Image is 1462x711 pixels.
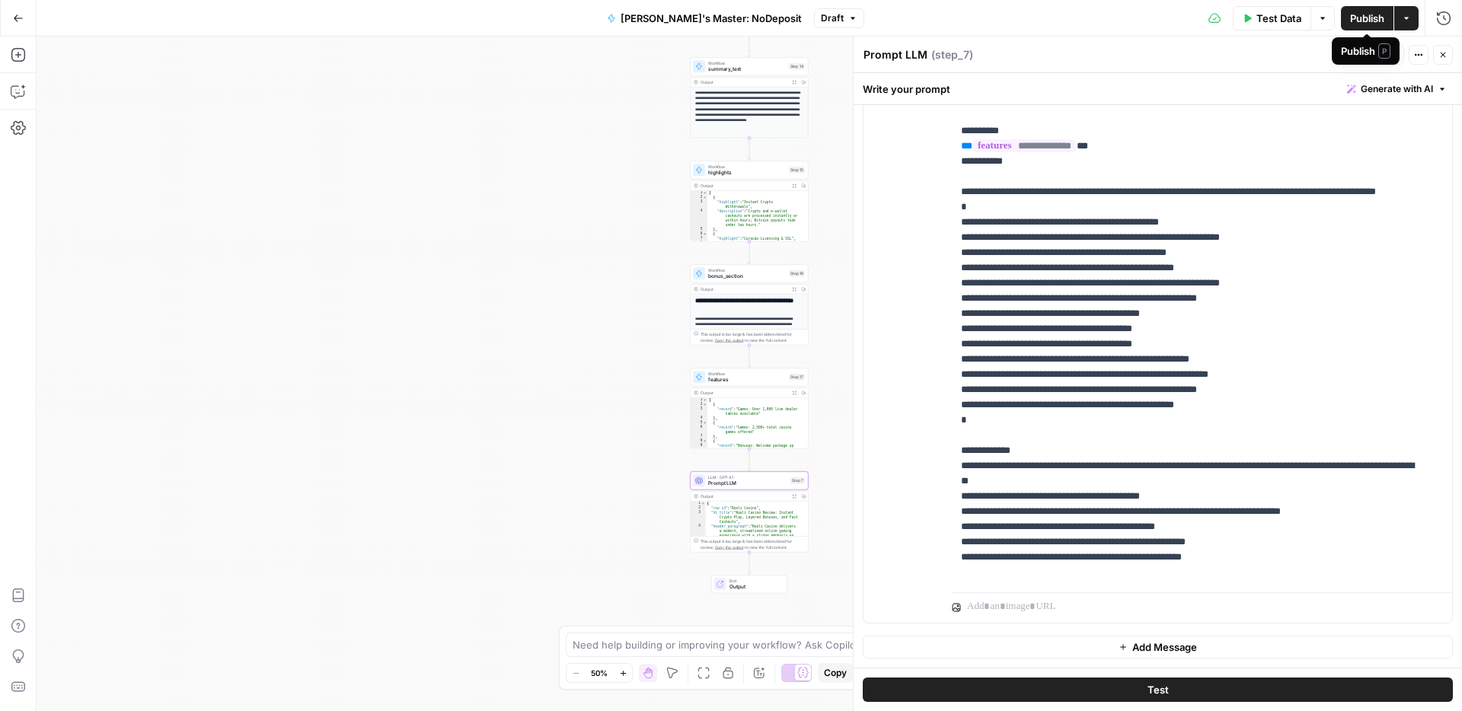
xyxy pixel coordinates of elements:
span: 50% [591,667,608,679]
div: 3 [691,407,707,416]
span: Toggle code folding, rows 1 through 32 [703,397,707,402]
div: 9 [691,443,707,452]
div: 8 [691,438,707,443]
div: LLM · GPT-4.1Prompt LLMStep 7Output{ "row_id":"Rooli Casino", "h1_title":"Rooli Casino Review: In... [691,471,809,552]
div: Write your prompt [854,73,1462,104]
g: Edge from step_16 to step_17 [749,345,751,367]
span: Output [729,583,781,591]
button: Publish [1341,6,1393,30]
g: Edge from step_14 to step_15 [749,138,751,160]
span: features [708,376,786,384]
button: Test Data [1233,6,1310,30]
div: 1 [691,397,707,402]
button: Add Message [863,636,1453,658]
div: 5 [691,227,707,231]
div: WorkflowfeaturesStep 17Output[ { "record":"Games: Over 1,000 live dealer tables available" }, { "... [691,368,809,448]
span: Test Data [1256,11,1301,26]
g: Edge from step_17 to step_7 [749,448,751,470]
g: Edge from step_7 to end [749,552,751,574]
div: 3 [691,199,707,209]
span: LLM · GPT-4.1 [708,474,787,480]
span: Toggle code folding, rows 5 through 7 [703,420,707,425]
div: Output [701,493,787,499]
div: 7 [691,434,707,438]
div: 1 [691,501,706,505]
div: Step 16 [789,270,805,277]
span: Copy the output [715,338,744,343]
span: Toggle code folding, rows 1 through 6 [701,501,706,505]
div: 2 [691,402,707,407]
div: 6 [691,231,707,236]
span: Workflow [708,371,786,377]
div: 1 [691,190,707,195]
span: End [729,578,781,584]
div: Step 15 [789,167,805,174]
div: This output is too large & has been abbreviated for review. to view the full content. [701,538,805,550]
div: Step 17 [789,374,805,381]
div: Publish [1341,43,1390,59]
div: This output is too large & has been abbreviated for review. to view the full content. [701,331,805,343]
span: Workflow [708,60,786,66]
span: Test [1148,682,1169,697]
div: 7 [691,236,707,241]
span: bonus_section [708,273,786,280]
div: 4 [691,416,707,420]
button: Draft [814,8,864,28]
button: Copy [818,663,853,683]
div: 6 [691,425,707,434]
g: Edge from step_13 to step_14 [749,34,751,56]
span: Toggle code folding, rows 8 through 10 [703,438,707,443]
div: 5 [691,420,707,425]
span: highlights [708,169,786,177]
span: Generate with AI [1361,82,1433,96]
button: Test [863,678,1453,702]
span: Copy the output [715,545,744,550]
div: 3 [691,510,706,524]
span: Toggle code folding, rows 1 through 26 [703,190,707,195]
span: [PERSON_NAME]'s Master: NoDeposit [621,11,802,26]
span: summary_text [708,65,786,73]
div: Output [701,79,787,85]
div: 4 [691,209,707,227]
span: Add Message [1132,639,1197,655]
div: Step 7 [790,477,805,484]
g: Edge from step_15 to step_16 [749,241,751,263]
div: Step 14 [789,63,806,70]
div: Output [701,286,787,292]
div: 2 [691,195,707,199]
span: Copy [824,666,847,680]
span: ( step_7 ) [931,47,973,62]
div: 4 [691,524,706,606]
span: Publish [1350,11,1384,26]
span: Draft [821,11,844,25]
div: EndOutput [691,575,809,593]
div: WorkflowhighlightsStep 15Output[ { "highlight":"Instant Crypto Withdrawals", "description":"Crypt... [691,161,809,241]
span: Toggle code folding, rows 2 through 4 [703,402,707,407]
span: P [1378,43,1390,59]
span: Workflow [708,267,786,273]
div: 8 [691,241,707,259]
div: Output [701,183,787,189]
button: Generate with AI [1341,79,1453,99]
div: Output [701,390,787,396]
span: Workflow [708,164,786,170]
span: Prompt LLM [708,480,787,487]
button: [PERSON_NAME]'s Master: NoDeposit [598,6,811,30]
span: Toggle code folding, rows 6 through 9 [703,231,707,236]
div: 2 [691,505,706,510]
span: Toggle code folding, rows 2 through 5 [703,195,707,199]
textarea: Prompt LLM [863,47,927,62]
